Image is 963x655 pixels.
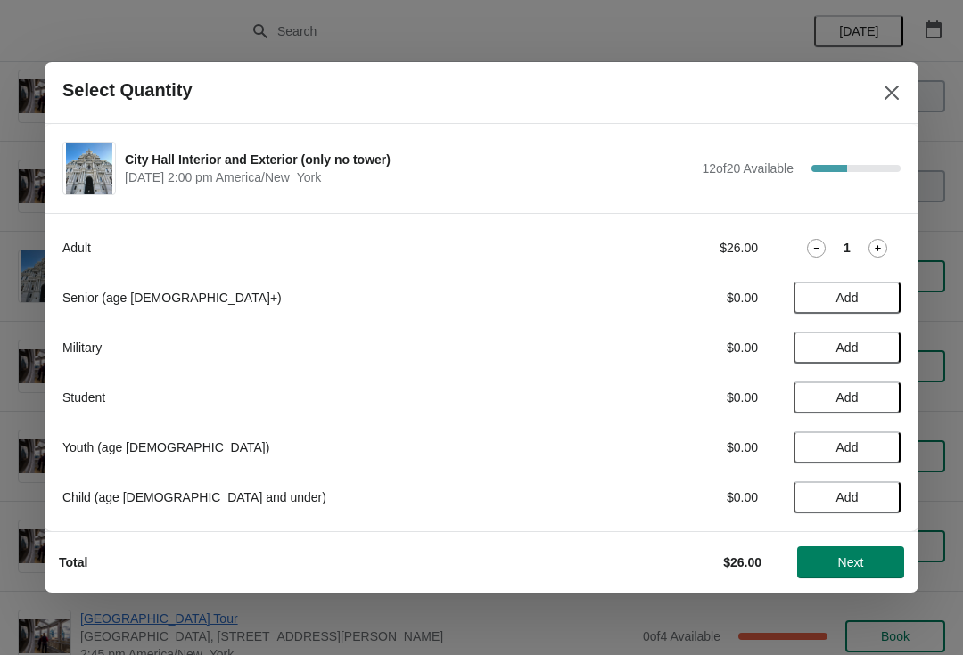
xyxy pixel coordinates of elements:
[62,488,557,506] div: Child (age [DEMOGRAPHIC_DATA] and under)
[794,481,901,513] button: Add
[844,239,851,257] strong: 1
[62,80,193,101] h2: Select Quantity
[593,239,758,257] div: $26.00
[125,151,693,168] span: City Hall Interior and Exterior (only no tower)
[62,339,557,356] div: Military
[66,143,113,194] img: City Hall Interior and Exterior (only no tower) | | September 16 | 2:00 pm America/New_York
[62,438,557,456] div: Youth (age [DEMOGRAPHIC_DATA])
[723,555,761,569] strong: $26.00
[593,289,758,307] div: $0.00
[836,390,859,405] span: Add
[62,289,557,307] div: Senior (age [DEMOGRAPHIC_DATA]+)
[62,239,557,257] div: Adult
[794,381,901,413] button: Add
[125,168,693,186] span: [DATE] 2:00 pm America/New_York
[836,291,859,305] span: Add
[876,77,908,109] button: Close
[794,431,901,463] button: Add
[593,339,758,356] div: $0.00
[794,282,901,314] button: Add
[836,340,859,355] span: Add
[838,555,864,569] span: Next
[62,389,557,406] div: Student
[836,490,859,504] span: Add
[593,488,758,506] div: $0.00
[797,546,904,578] button: Next
[593,389,758,406] div: $0.00
[794,332,901,364] button: Add
[593,438,758,456] div: $0.00
[702,161,794,176] span: 12 of 20 Available
[59,555,87,569] strong: Total
[836,440,859,454] span: Add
